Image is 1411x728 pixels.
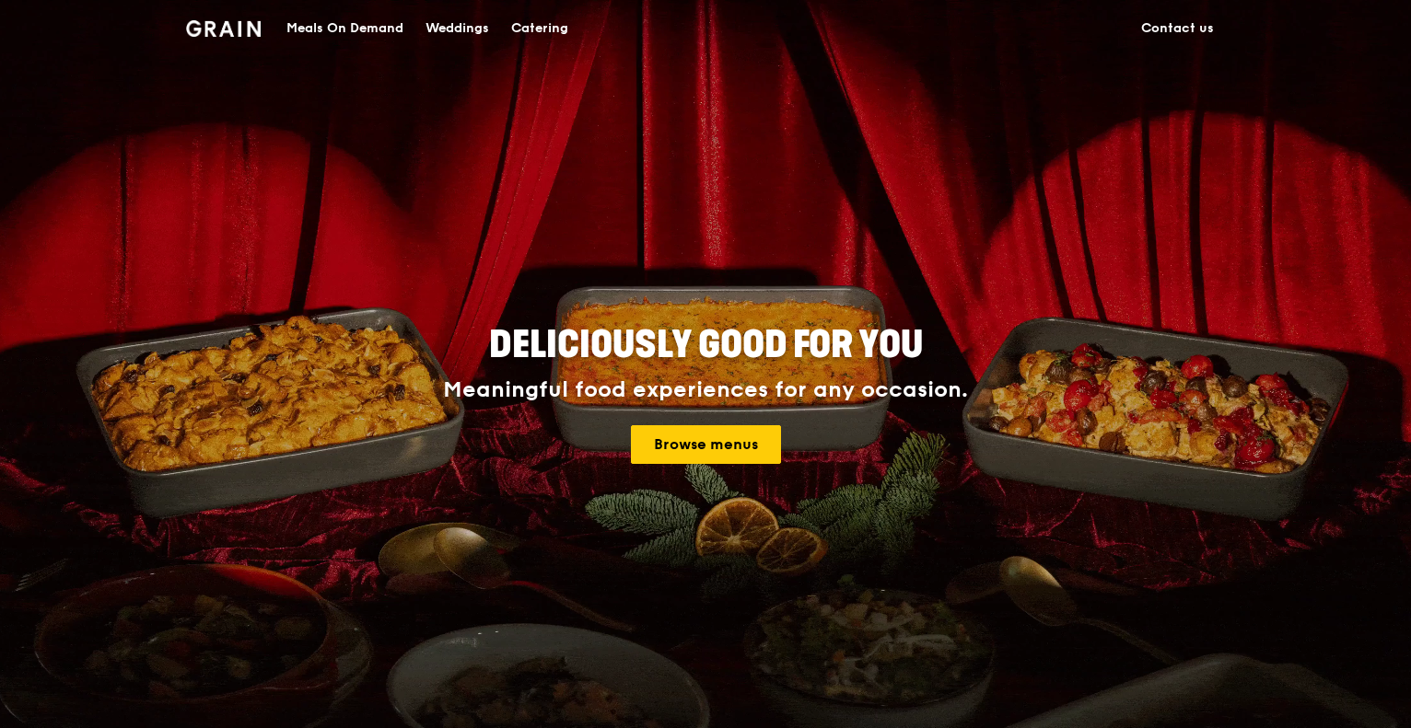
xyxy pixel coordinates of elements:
div: Meals On Demand [286,1,403,56]
a: Contact us [1130,1,1225,56]
img: Grain [186,20,261,37]
div: Meaningful food experiences for any occasion. [374,377,1037,403]
span: Deliciously good for you [489,323,923,367]
div: Weddings [426,1,489,56]
a: Catering [500,1,579,56]
div: Catering [511,1,568,56]
a: Browse menus [631,425,781,464]
a: Weddings [414,1,500,56]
